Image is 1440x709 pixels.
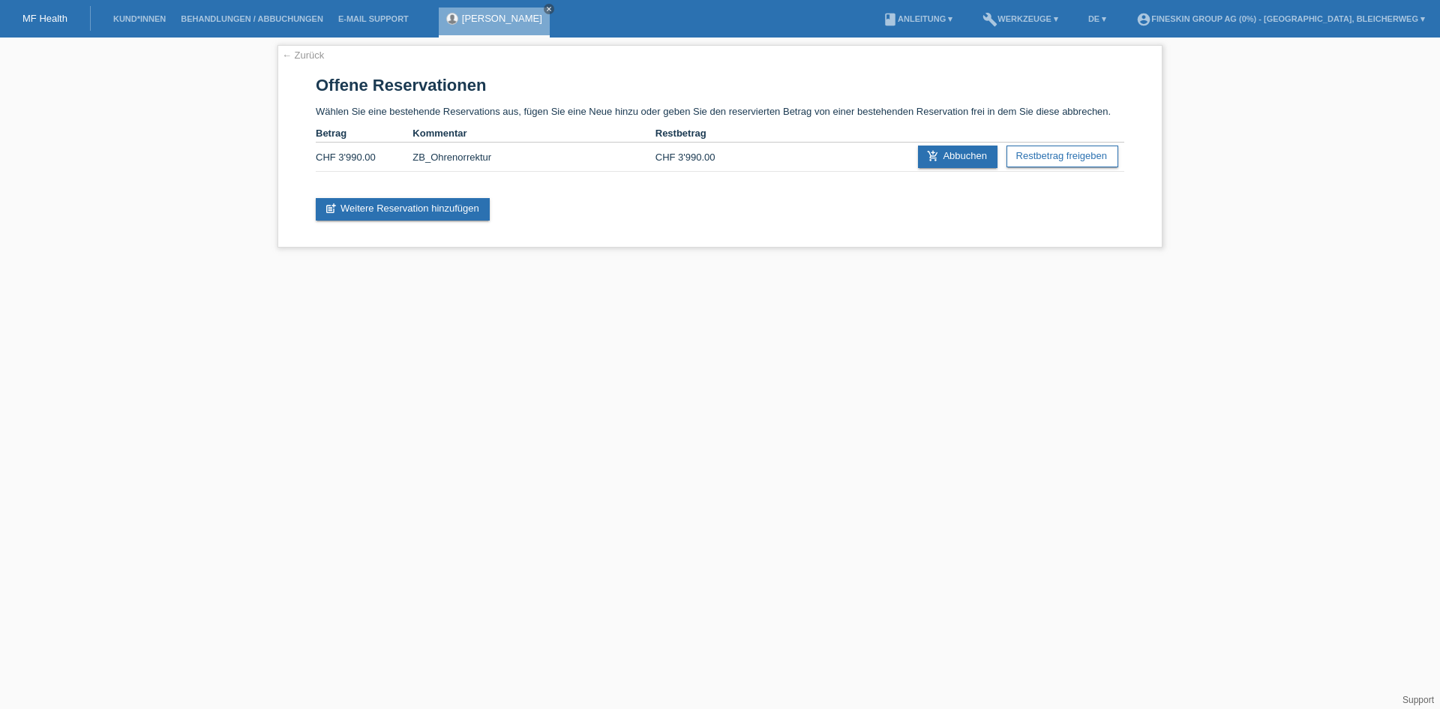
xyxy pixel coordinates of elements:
h1: Offene Reservationen [316,76,1124,95]
a: Behandlungen / Abbuchungen [173,14,331,23]
a: Support [1402,695,1434,705]
td: ZB_Ohrenorrektur [412,143,655,172]
a: buildWerkzeuge ▾ [975,14,1066,23]
div: Wählen Sie eine bestehende Reservations aus, fügen Sie eine Neue hinzu oder geben Sie den reservi... [277,45,1162,248]
i: post_add [325,203,337,215]
a: add_shopping_cartAbbuchen [918,146,997,168]
td: CHF 3'990.00 [316,143,412,172]
a: MF Health [22,13,67,24]
a: bookAnleitung ▾ [875,14,960,23]
a: [PERSON_NAME] [462,13,542,24]
a: close [544,4,554,14]
a: ← Zurück [282,50,324,61]
td: CHF 3'990.00 [655,143,752,172]
a: account_circleFineSkin Group AG (0%) - [GEOGRAPHIC_DATA], Bleicherweg ▾ [1129,14,1432,23]
i: add_shopping_cart [927,150,939,162]
a: E-Mail Support [331,14,416,23]
i: account_circle [1136,12,1151,27]
a: Restbetrag freigeben [1006,146,1118,167]
a: post_addWeitere Reservation hinzufügen [316,198,490,221]
a: Kund*innen [106,14,173,23]
th: Restbetrag [655,125,752,143]
i: close [545,5,553,13]
i: build [982,12,997,27]
i: book [883,12,898,27]
a: DE ▾ [1081,14,1114,23]
th: Kommentar [412,125,655,143]
th: Betrag [316,125,412,143]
